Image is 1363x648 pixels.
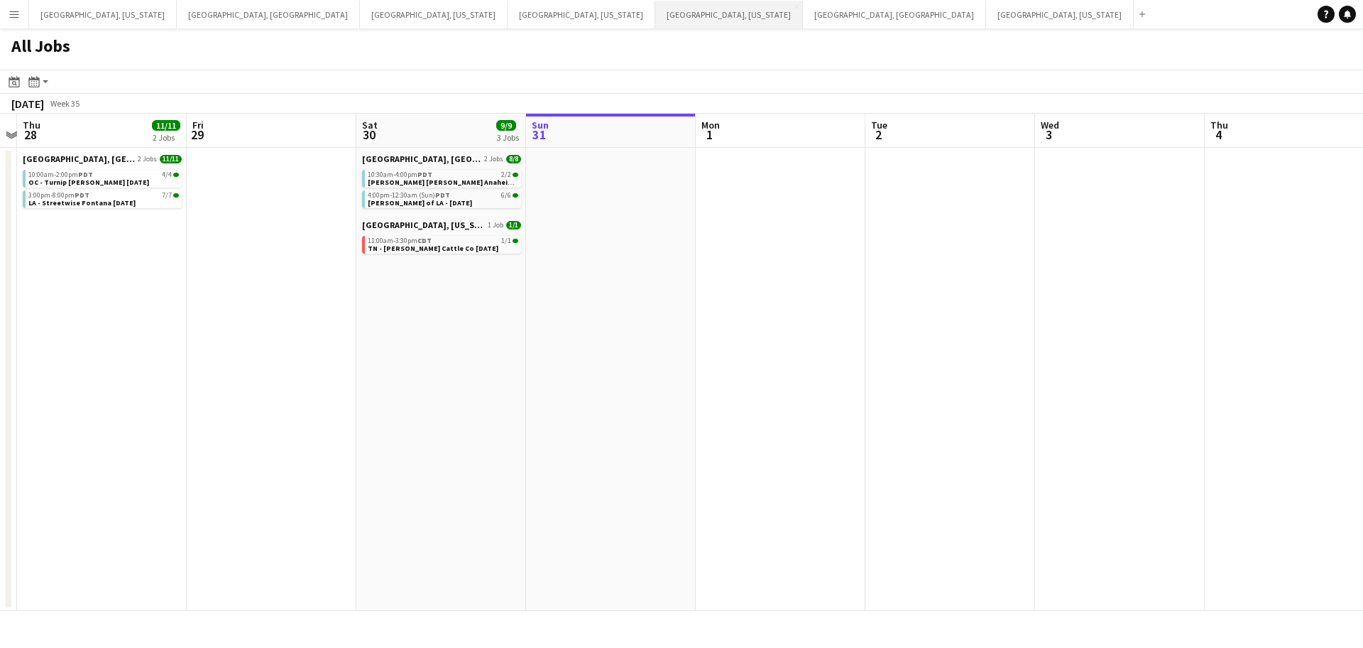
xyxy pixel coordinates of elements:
span: 11/11 [160,155,182,163]
span: 8/8 [506,155,521,163]
div: [DATE] [11,97,44,111]
button: [GEOGRAPHIC_DATA], [GEOGRAPHIC_DATA] [177,1,360,28]
a: 10:30am-4:00pmPDT2/2[PERSON_NAME] [PERSON_NAME] Anaheim [DATE] [368,170,518,186]
span: 11/11 [152,120,180,131]
span: 4:00pm-12:30am (Sun) [368,192,450,199]
div: [GEOGRAPHIC_DATA], [GEOGRAPHIC_DATA]2 Jobs11/1110:00am-2:00pmPDT4/4OC - Turnip [PERSON_NAME] [DAT... [23,153,182,211]
span: 11:00am-3:30pm [368,237,432,244]
button: [GEOGRAPHIC_DATA], [GEOGRAPHIC_DATA] [803,1,986,28]
span: LA - Ebell of LA - 8.30.25 [368,198,472,207]
span: 1 [699,126,720,143]
button: [GEOGRAPHIC_DATA], [US_STATE] [29,1,177,28]
button: [GEOGRAPHIC_DATA], [US_STATE] [986,1,1134,28]
button: [GEOGRAPHIC_DATA], [US_STATE] [655,1,803,28]
div: [GEOGRAPHIC_DATA], [GEOGRAPHIC_DATA]2 Jobs8/810:30am-4:00pmPDT2/2[PERSON_NAME] [PERSON_NAME] Anah... [362,153,521,220]
span: 4/4 [162,171,172,178]
span: Thu [1210,119,1228,131]
span: 6/6 [501,192,511,199]
span: PDT [417,170,432,179]
span: Los Angeles, CA [23,153,135,164]
button: [GEOGRAPHIC_DATA], [US_STATE] [508,1,655,28]
span: PDT [75,190,89,200]
span: 31 [530,126,549,143]
span: CDT [417,236,432,245]
span: 2/2 [513,173,518,177]
a: 10:00am-2:00pmPDT4/4OC - Turnip [PERSON_NAME] [DATE] [28,170,179,186]
span: 1/1 [501,237,511,244]
span: 2/2 [501,171,511,178]
span: Wed [1041,119,1059,131]
span: Thu [23,119,40,131]
span: Mon [701,119,720,131]
a: 11:00am-3:30pmCDT1/1TN - [PERSON_NAME] Cattle Co [DATE] [368,236,518,252]
span: 10:30am-4:00pm [368,171,432,178]
span: LA - Streetwise Fontana 8.28.25 [28,198,136,207]
a: 3:00pm-8:00pmPDT7/7LA - Streetwise Fontana [DATE] [28,190,179,207]
span: 28 [21,126,40,143]
div: [GEOGRAPHIC_DATA], [US_STATE]1 Job1/111:00am-3:30pmCDT1/1TN - [PERSON_NAME] Cattle Co [DATE] [362,220,521,256]
span: 1/1 [513,239,518,243]
span: Sun [532,119,549,131]
button: [GEOGRAPHIC_DATA], [US_STATE] [360,1,508,28]
div: 3 Jobs [497,132,519,143]
a: [GEOGRAPHIC_DATA], [US_STATE]1 Job1/1 [362,220,521,230]
span: Week 35 [47,98,82,109]
span: 7/7 [162,192,172,199]
span: OC - Turnip Hoag Irvine 8.28.25 [28,178,149,187]
a: 4:00pm-12:30am (Sun)PDT6/6[PERSON_NAME] of LA - [DATE] [368,190,518,207]
span: 2 Jobs [138,155,157,163]
span: 1/1 [506,221,521,229]
span: 30 [360,126,378,143]
span: 2 Jobs [484,155,503,163]
span: Los Angeles, CA [362,153,481,164]
a: [GEOGRAPHIC_DATA], [GEOGRAPHIC_DATA]2 Jobs8/8 [362,153,521,164]
div: 2 Jobs [153,132,180,143]
span: Fri [192,119,204,131]
span: 3 [1039,126,1059,143]
span: 4 [1208,126,1228,143]
span: 9/9 [496,120,516,131]
span: Tue [871,119,887,131]
span: 7/7 [173,193,179,198]
span: 6/6 [513,193,518,198]
a: [GEOGRAPHIC_DATA], [GEOGRAPHIC_DATA]2 Jobs11/11 [23,153,182,164]
span: 10:00am-2:00pm [28,171,93,178]
span: PDT [78,170,93,179]
span: Nashville, Tennessee [362,220,485,230]
span: 29 [190,126,204,143]
span: 1 Job [488,221,503,229]
span: PDT [435,190,450,200]
span: TN - Semler Cattle Co 8.30.25 [368,244,498,253]
span: 4/4 [173,173,179,177]
span: OC - Sally Ann Anaheim 8.30.25 [368,178,538,187]
span: 2 [869,126,887,143]
span: 3:00pm-8:00pm [28,192,89,199]
span: Sat [362,119,378,131]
